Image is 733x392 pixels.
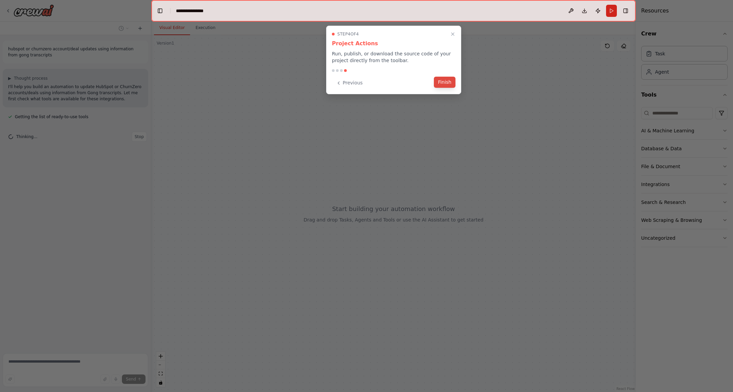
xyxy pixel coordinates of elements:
button: Close walkthrough [449,30,457,38]
h3: Project Actions [332,40,455,48]
span: Step 4 of 4 [337,31,359,37]
button: Finish [434,77,455,88]
p: Run, publish, or download the source code of your project directly from the toolbar. [332,50,455,64]
button: Hide left sidebar [155,6,165,16]
button: Previous [332,77,367,88]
